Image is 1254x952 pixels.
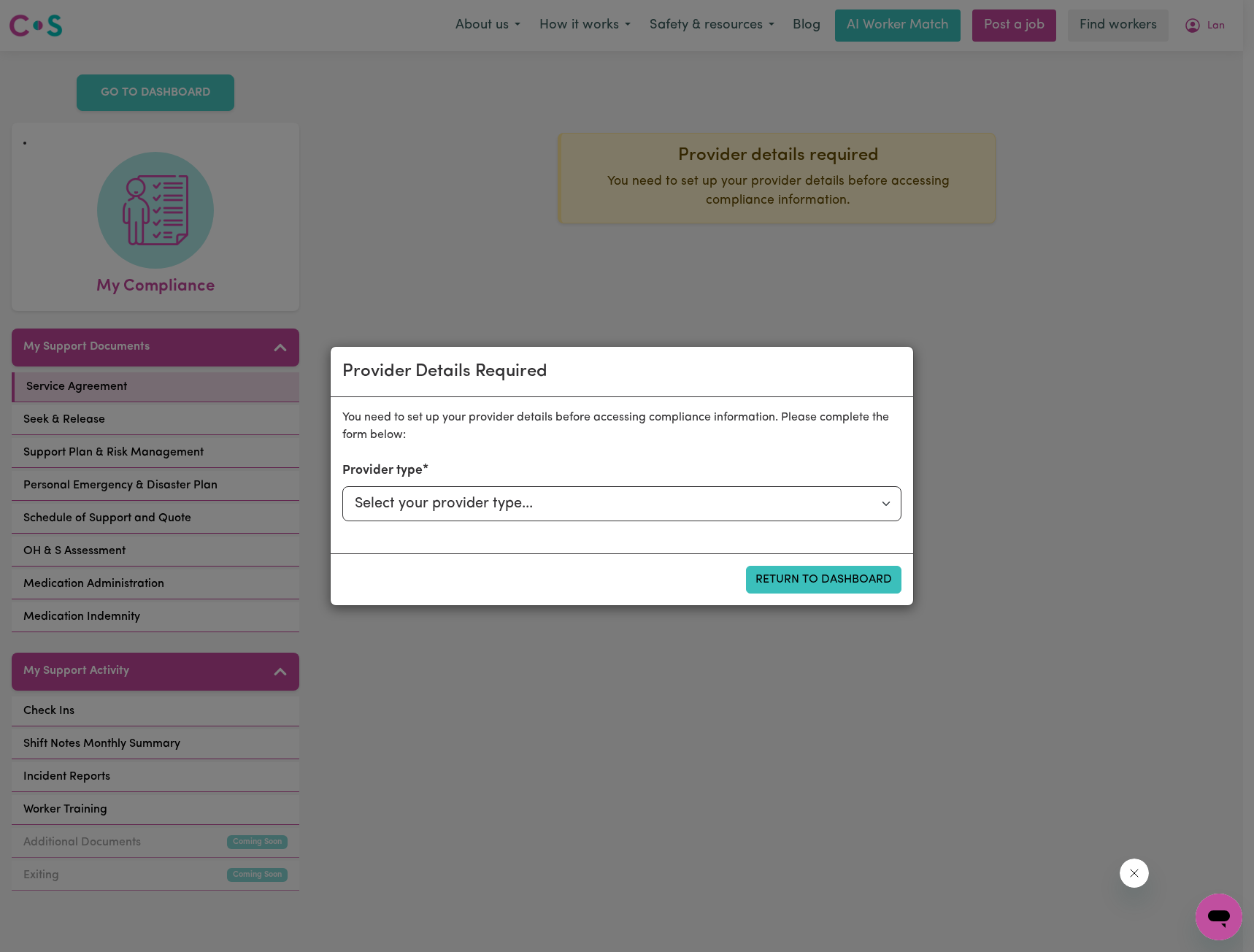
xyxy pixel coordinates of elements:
[342,461,423,480] label: Provider type
[9,10,88,22] span: Need any help?
[746,566,901,594] button: Return to Dashboard
[342,409,901,444] p: You need to set up your provider details before accessing compliance information. Please complete...
[1120,859,1149,888] iframe: Close message
[342,358,547,385] div: Provider Details Required
[1196,894,1242,940] iframe: Button to launch messaging window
